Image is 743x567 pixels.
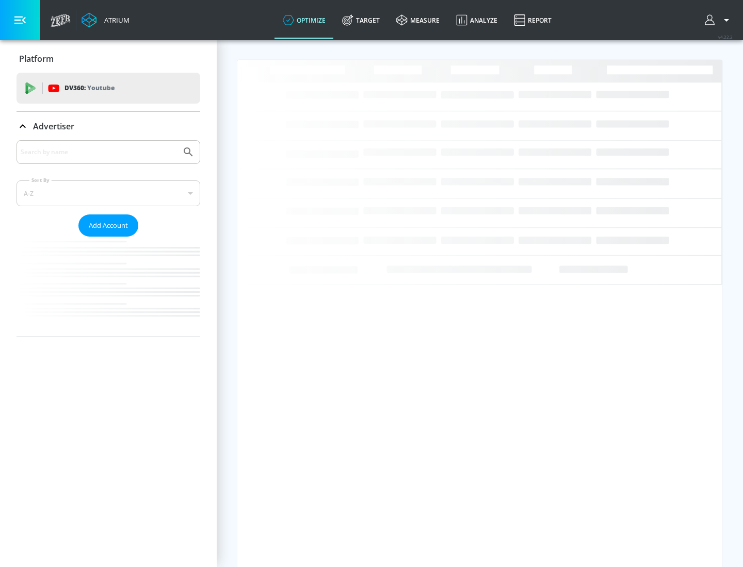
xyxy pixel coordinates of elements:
div: Platform [17,44,200,73]
div: Advertiser [17,112,200,141]
span: Add Account [89,220,128,231]
a: optimize [274,2,334,39]
a: Analyze [448,2,506,39]
label: Sort By [29,177,52,184]
nav: list of Advertiser [17,237,200,337]
p: Platform [19,53,54,64]
div: A-Z [17,180,200,206]
a: Atrium [82,12,130,28]
input: Search by name [21,145,177,159]
a: measure [388,2,448,39]
p: Advertiser [33,121,74,132]
div: Atrium [100,15,130,25]
div: DV360: Youtube [17,73,200,104]
button: Add Account [78,214,138,237]
div: Advertiser [17,140,200,337]
span: v 4.22.2 [718,34,733,40]
p: DV360: [64,82,115,94]
a: Target [334,2,388,39]
p: Youtube [87,82,115,93]
a: Report [506,2,560,39]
